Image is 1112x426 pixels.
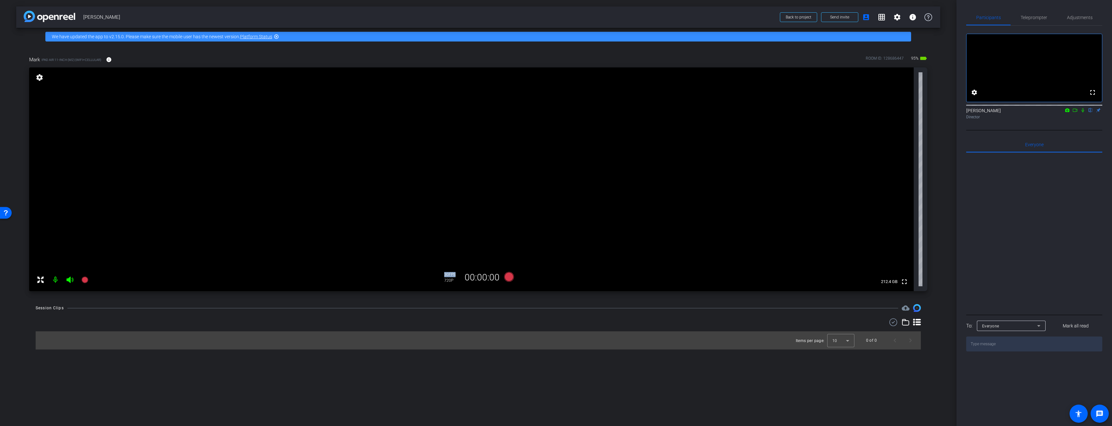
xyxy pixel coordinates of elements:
[920,54,927,62] mat-icon: battery_std
[444,278,460,283] div: 720P
[796,337,825,344] div: Items per page:
[830,15,849,20] span: Send invite
[879,278,900,286] span: 212.4 GB
[1089,89,1096,96] mat-icon: fullscreen
[887,333,903,348] button: Previous page
[1067,15,1093,20] span: Adjustments
[240,34,272,39] a: Platform Status
[1096,410,1104,418] mat-icon: message
[41,57,101,62] span: iPad Air 11-inch (M2) (WiFi+Cellular)
[982,324,999,328] span: Everyone
[45,32,911,41] div: We have updated the app to v2.15.0. Please make sure the mobile user has the newest version.
[862,13,870,21] mat-icon: account_box
[976,15,1001,20] span: Participants
[35,74,44,81] mat-icon: settings
[1087,107,1095,113] mat-icon: flip
[83,11,776,24] span: [PERSON_NAME]
[1063,323,1089,329] span: Mark all read
[1021,15,1047,20] span: Teleprompter
[786,15,811,19] span: Back to project
[106,57,112,63] mat-icon: info
[966,107,1102,120] div: [PERSON_NAME]
[444,272,460,277] div: 30
[966,114,1102,120] div: Director
[902,304,909,312] mat-icon: cloud_upload
[821,12,858,22] button: Send invite
[1075,410,1083,418] mat-icon: accessibility
[902,304,909,312] span: Destinations for your clips
[780,12,817,22] button: Back to project
[878,13,886,21] mat-icon: grid_on
[913,304,921,312] img: Session clips
[910,53,920,64] span: 95%
[900,278,908,286] mat-icon: fullscreen
[866,55,904,65] div: ROOM ID: 128686447
[460,272,504,283] div: 00:00:00
[24,11,75,22] img: app-logo
[966,322,972,330] div: To:
[909,13,917,21] mat-icon: info
[449,272,456,277] span: FPS
[1049,320,1103,332] button: Mark all read
[1025,142,1044,147] span: Everyone
[903,333,918,348] button: Next page
[274,34,279,39] mat-icon: highlight_off
[866,337,877,344] div: 0 of 0
[970,89,978,96] mat-icon: settings
[36,305,64,311] div: Session Clips
[29,56,40,63] span: Mark
[893,13,901,21] mat-icon: settings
